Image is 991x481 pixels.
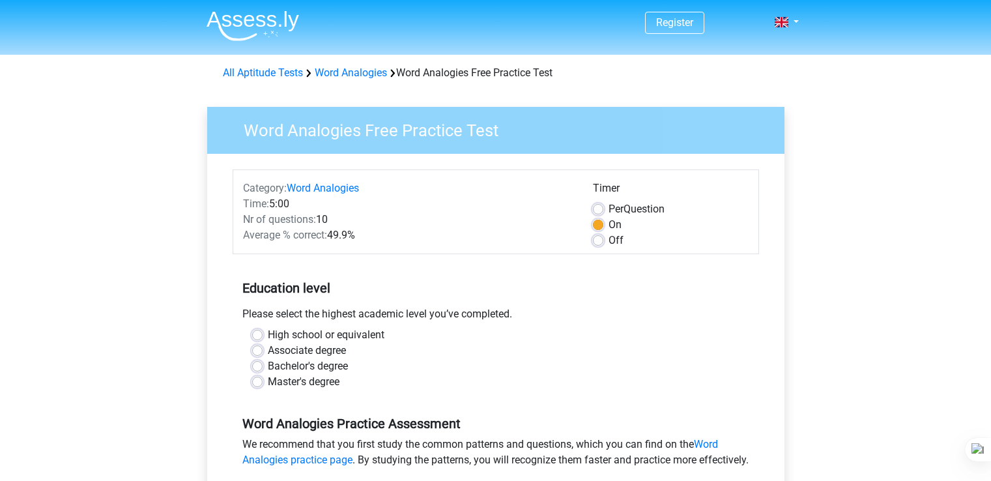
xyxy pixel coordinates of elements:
div: Timer [593,181,749,201]
span: Average % correct: [243,229,327,241]
label: On [609,217,622,233]
div: Please select the highest academic level you’ve completed. [233,306,759,327]
span: Time: [243,197,269,210]
label: Off [609,233,624,248]
label: Master's degree [268,374,339,390]
span: Per [609,203,624,215]
h5: Word Analogies Practice Assessment [242,416,749,431]
div: Word Analogies Free Practice Test [218,65,774,81]
h3: Word Analogies Free Practice Test [228,115,775,141]
a: All Aptitude Tests [223,66,303,79]
label: Associate degree [268,343,346,358]
div: 10 [233,212,583,227]
label: High school or equivalent [268,327,384,343]
div: We recommend that you first study the common patterns and questions, which you can find on the . ... [233,437,759,473]
div: 5:00 [233,196,583,212]
h5: Education level [242,275,749,301]
label: Question [609,201,665,217]
img: Assessly [207,10,299,41]
div: 49.9% [233,227,583,243]
a: Register [656,16,693,29]
a: Word Analogies [315,66,387,79]
label: Bachelor's degree [268,358,348,374]
a: Word Analogies [287,182,359,194]
span: Nr of questions: [243,213,316,226]
span: Category: [243,182,287,194]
